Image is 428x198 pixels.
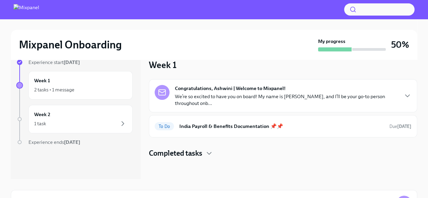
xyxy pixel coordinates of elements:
span: Experience ends [28,139,80,145]
span: October 7th, 2025 21:30 [389,123,411,130]
p: We’re so excited to have you on board! My name is [PERSON_NAME], and I’ll be your go-to person th... [175,93,398,107]
div: Completed tasks [149,148,417,158]
h6: Week 2 [34,111,50,118]
strong: [DATE] [64,139,80,145]
strong: [DATE] [64,59,80,65]
div: 1 task [34,120,46,127]
strong: [DATE] [397,124,411,129]
h3: Week 1 [149,59,177,71]
a: Experience start[DATE] [16,59,133,66]
span: Experience start [28,59,80,65]
a: Week 21 task [16,105,133,133]
a: To DoIndia Payroll & Benefits Documentation 📌📌Due[DATE] [155,121,411,132]
h4: Completed tasks [149,148,202,158]
strong: My progress [318,38,345,45]
h6: India Payroll & Benefits Documentation 📌📌 [179,123,384,130]
img: Mixpanel [14,4,39,15]
div: 2 tasks • 1 message [34,86,74,93]
h6: Week 1 [34,77,50,84]
span: Due [389,124,411,129]
a: Week 12 tasks • 1 message [16,71,133,100]
span: To Do [155,124,174,129]
strong: Congratulations, Ashwini | Welcome to Mixpanel! [175,85,286,92]
h2: Mixpanel Onboarding [19,38,122,51]
h3: 50% [391,39,409,51]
